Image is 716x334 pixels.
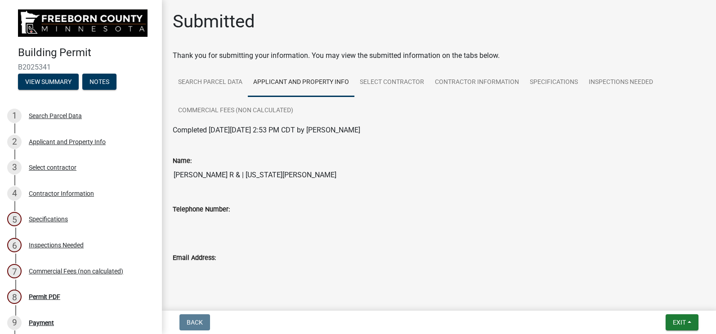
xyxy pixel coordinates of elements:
button: Notes [82,74,116,90]
div: Thank you for submitting your information. You may view the submitted information on the tabs below. [173,50,705,61]
a: Select contractor [354,68,430,97]
a: Search Parcel Data [173,68,248,97]
button: Back [179,314,210,330]
div: 6 [7,238,22,252]
a: Commercial Fees (non calculated) [173,97,299,125]
button: View Summary [18,74,79,90]
div: Search Parcel Data [29,113,82,119]
div: 3 [7,160,22,175]
a: Contractor Information [430,68,524,97]
div: 4 [7,186,22,201]
label: Telephone Number: [173,207,230,213]
span: Exit [673,319,686,326]
wm-modal-confirm: Notes [82,79,116,86]
div: 8 [7,290,22,304]
div: 1 [7,109,22,123]
a: Specifications [524,68,583,97]
div: Select contractor [29,164,76,171]
div: Permit PDF [29,294,60,300]
div: Inspections Needed [29,242,84,248]
label: Name: [173,158,192,164]
h1: Submitted [173,11,255,32]
label: Email Address: [173,255,216,261]
button: Exit [666,314,698,330]
h4: Building Permit [18,46,155,59]
div: Payment [29,320,54,326]
span: Back [187,319,203,326]
div: Commercial Fees (non calculated) [29,268,123,274]
div: Contractor Information [29,190,94,197]
div: 5 [7,212,22,226]
div: Specifications [29,216,68,222]
div: Applicant and Property Info [29,139,106,145]
span: Completed [DATE][DATE] 2:53 PM CDT by [PERSON_NAME] [173,126,360,134]
span: B2025341 [18,63,144,71]
a: Applicant and Property Info [248,68,354,97]
div: 9 [7,316,22,330]
wm-modal-confirm: Summary [18,79,79,86]
div: 7 [7,264,22,278]
div: 2 [7,135,22,149]
a: Inspections Needed [583,68,658,97]
img: Freeborn County, Minnesota [18,9,148,37]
